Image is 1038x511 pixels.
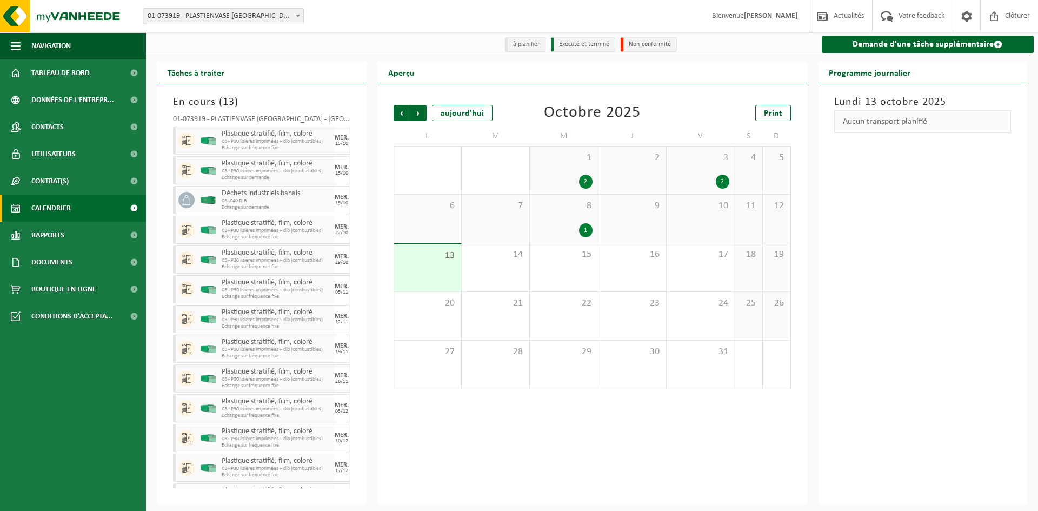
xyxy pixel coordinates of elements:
[222,317,331,323] span: CB - P30 lisières imprimées + dib (combustibles)
[222,130,331,138] span: Plastique stratifié, film, coloré
[200,167,216,175] img: HK-XP-30-GN-00
[432,105,493,121] div: aujourd'hui
[400,250,456,262] span: 13
[200,286,216,294] img: HK-XP-30-GN-00
[672,346,729,358] span: 31
[222,287,331,294] span: CB - P30 lisières imprimées + dib (combustibles)
[31,32,71,59] span: Navigation
[335,171,348,176] div: 15/10
[200,196,216,204] img: HK-XC-40-GN-00
[200,256,216,264] img: HK-XP-30-GN-00
[31,303,113,330] span: Conditions d'accepta...
[544,105,641,121] div: Octobre 2025
[834,110,1012,133] div: Aucun transport planifié
[598,127,667,146] td: J
[579,175,593,189] div: 2
[335,313,349,320] div: MER.
[222,457,331,466] span: Plastique stratifié, film, coloré
[335,260,348,266] div: 29/10
[377,62,425,83] h2: Aperçu
[335,283,349,290] div: MER.
[579,223,593,237] div: 1
[335,373,349,379] div: MER.
[535,249,592,261] span: 15
[31,59,90,87] span: Tableau de bord
[222,406,331,413] span: CB - P30 lisières imprimées + dib (combustibles)
[535,346,592,358] span: 29
[222,145,331,151] span: Echange sur fréquence fixe
[222,249,331,257] span: Plastique stratifié, film, coloré
[335,320,348,325] div: 12/11
[222,472,331,479] span: Echange sur fréquence fixe
[335,468,348,474] div: 17/12
[667,127,735,146] td: V
[222,198,331,204] span: CB- C40 DIB
[222,383,331,389] span: Echange sur fréquence fixe
[335,164,349,171] div: MER.
[535,152,592,164] span: 1
[410,105,427,121] span: Suivant
[222,413,331,419] span: Echange sur fréquence fixe
[222,264,331,270] span: Echange sur fréquence fixe
[31,168,69,195] span: Contrat(s)
[335,432,349,439] div: MER.
[222,436,331,442] span: CB - P30 lisières imprimées + dib (combustibles)
[200,375,216,383] img: HK-XP-30-GN-00
[551,37,615,52] li: Exécuté et terminé
[741,152,757,164] span: 4
[768,297,784,309] span: 26
[822,36,1034,53] a: Demande d'une tâche supplémentaire
[31,114,64,141] span: Contacts
[335,409,348,414] div: 03/12
[200,226,216,234] img: HK-XP-30-GN-00
[763,127,790,146] td: D
[672,249,729,261] span: 17
[467,200,524,212] span: 7
[222,487,331,495] span: Plastique stratifié, film, coloré
[400,297,456,309] span: 20
[672,152,729,164] span: 3
[222,138,331,145] span: CB - P30 lisières imprimées + dib (combustibles)
[335,254,349,260] div: MER.
[143,9,303,24] span: 01-073919 - PLASTIENVASE FRANCIA - ARRAS
[222,294,331,300] span: Echange sur fréquence fixe
[621,37,677,52] li: Non-conformité
[768,249,784,261] span: 19
[604,297,661,309] span: 23
[818,62,921,83] h2: Programme journalier
[744,12,798,20] strong: [PERSON_NAME]
[672,297,729,309] span: 24
[335,343,349,349] div: MER.
[394,127,462,146] td: L
[223,97,235,108] span: 13
[200,464,216,472] img: HK-XP-30-GN-00
[764,109,782,118] span: Print
[222,427,331,436] span: Plastique stratifié, film, coloré
[200,404,216,413] img: HK-XP-30-GN-00
[741,200,757,212] span: 11
[222,347,331,353] span: CB - P30 lisières imprimées + dib (combustibles)
[222,189,331,198] span: Déchets industriels banals
[505,37,545,52] li: à planifier
[200,345,216,353] img: HK-XP-30-GN-00
[31,276,96,303] span: Boutique en ligne
[741,249,757,261] span: 18
[755,105,791,121] a: Print
[462,127,530,146] td: M
[222,308,331,317] span: Plastique stratifié, film, coloré
[735,127,763,146] td: S
[768,200,784,212] span: 12
[31,195,71,222] span: Calendrier
[222,397,331,406] span: Plastique stratifié, film, coloré
[467,297,524,309] span: 21
[716,175,729,189] div: 2
[394,105,410,121] span: Précédent
[335,349,348,355] div: 19/11
[222,442,331,449] span: Echange sur fréquence fixe
[222,466,331,472] span: CB - P30 lisières imprimées + dib (combustibles)
[335,379,348,384] div: 26/11
[157,62,235,83] h2: Tâches à traiter
[335,230,348,236] div: 22/10
[335,439,348,444] div: 10/12
[768,152,784,164] span: 5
